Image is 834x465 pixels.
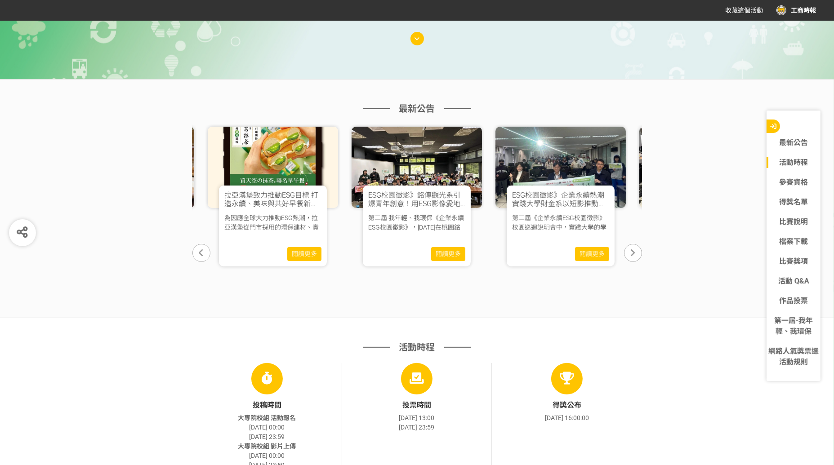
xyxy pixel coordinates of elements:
p: 第二屆 我年輕、我環保《企業永續ESG校園徵影》，[DATE]在桃園銘傳大學舉辦說明會。本次活動主旨在於激勵大專院校學生透過短影片 [368,213,465,231]
a: 網路人氣獎票選活動規則 [767,346,821,368]
span: 大專院校組 活動報名 [238,414,296,421]
img: Cover Image [495,127,626,208]
span: [DATE] 23:59 [249,433,285,440]
div: 投票時間 [342,400,491,411]
a: 比賽獎項 [767,256,821,267]
button: 閱讀更多 [287,247,321,261]
a: 拉亞漢堡致力推動ESG目標 打造永續、美味與共好早餐新里程碑為因應全球大力推動ESG熱潮，拉亞漢堡從門市採用的環保建材、實施低碳供應鏈、落實公益行動到完善公司治理，皆本著企業社會責閱讀更多 [205,124,340,295]
a: 得獎名單 [767,197,821,208]
img: Cover Image [208,127,338,208]
a: ESG校園徵影》銘傳觀光系引爆青年創意！用ESG影像愛地球！第二屆 我年輕、我環保《企業永續ESG校園徵影》，[DATE]在桃園銘傳大學舉辦說明會。本次活動主旨在於激勵大專院校學生透過短影片閱讀更多 [349,124,484,295]
img: Cover Image [639,127,770,208]
a: 活動時程 [767,157,821,168]
a: 參賽資格 [767,177,821,188]
span: 閱讀更多 [436,250,461,257]
div: 得獎公布 [492,400,642,411]
h4: ESG校園徵影》銘傳觀光系引爆青年創意！用ESG影像愛地球！ [368,191,465,209]
img: Cover Image [64,127,194,208]
span: 閱讀更多 [580,250,605,257]
a: 第一屆-我年輕、我環保 [767,315,821,337]
span: [DATE] 23:59 [399,424,434,431]
button: 閱讀更多 [431,247,465,261]
span: 活動時程 [399,341,435,354]
img: Cover Image [352,127,482,208]
p: 為因應全球大力推動ESG熱潮，拉亞漢堡從門市採用的環保建材、實施低碳供應鏈、落實公益行動到完善公司治理，皆本著企業社會責 [224,213,321,231]
button: 閱讀更多 [575,247,609,261]
span: [DATE] 00:00 [249,452,285,459]
span: 網路人氣獎票選活動規則 [768,347,819,366]
span: 大專院校組 影片上傳 [238,443,296,450]
span: 收藏這個活動 [725,7,763,14]
div: 投稿時間 [192,400,342,411]
span: 最新公告 [399,102,435,115]
a: 比賽說明 [767,217,821,227]
span: 閱讀更多 [292,250,317,257]
h4: 拉亞漢堡致力推動ESG目標 打造永續、美味與共好早餐新里程碑 [224,191,321,209]
span: [DATE] 16:00:00 [545,414,589,421]
a: 活動 Q&A [767,276,821,287]
span: 第一屆-我年輕、我環保 [774,316,813,336]
h4: ESG校園徵影》企業永續熱潮 實踐大學財金系以短影推動綠色未來 [512,191,609,209]
a: 最新公告 [767,137,821,148]
span: [DATE] 00:00 [249,424,285,431]
span: [DATE] 13:00 [399,414,434,421]
a: 檔案下載 [767,236,821,247]
a: ESG校園徵影》企業永續熱潮 實踐大學財金系以短影推動綠色未來第二屆《企業永續ESG校園徵影》校園巡迴說明會中，實踐大學的學生們在專業老師的帶領下，展現出對環境保護的熱情與創意。此次活閱讀更多 [493,124,628,295]
a: 作品投票 [767,296,821,306]
p: 第二屆《企業永續ESG校園徵影》校園巡迴說明會中，實踐大學的學生們在專業老師的帶領下，展現出對環境保護的熱情與創意。此次活 [512,213,609,231]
